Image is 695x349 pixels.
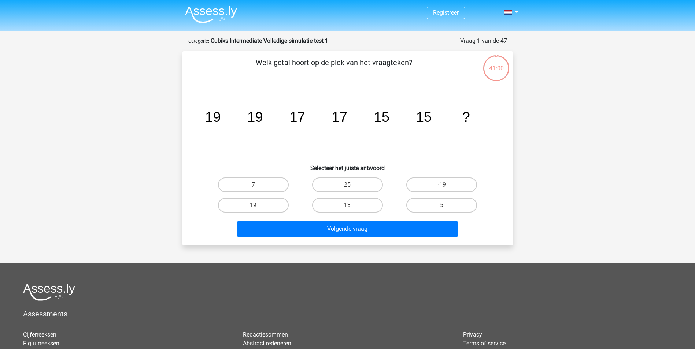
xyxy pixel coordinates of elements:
[23,309,672,318] h5: Assessments
[406,198,477,213] label: 5
[460,37,507,45] div: Vraag 1 van de 47
[185,6,237,23] img: Assessly
[462,109,470,125] tspan: ?
[312,177,383,192] label: 25
[312,198,383,213] label: 13
[247,109,263,125] tspan: 19
[433,9,459,16] a: Registreer
[374,109,389,125] tspan: 15
[416,109,432,125] tspan: 15
[332,109,347,125] tspan: 17
[211,37,328,44] strong: Cubiks Intermediate Volledige simulatie test 1
[289,109,305,125] tspan: 17
[194,57,474,79] p: Welk getal hoort op de plek van het vraagteken?
[218,177,289,192] label: 7
[483,55,510,73] div: 41:00
[23,284,75,301] img: Assessly logo
[188,38,209,44] small: Categorie:
[205,109,221,125] tspan: 19
[23,331,56,338] a: Cijferreeksen
[237,221,458,237] button: Volgende vraag
[194,159,501,172] h6: Selecteer het juiste antwoord
[463,331,482,338] a: Privacy
[23,340,59,347] a: Figuurreeksen
[463,340,506,347] a: Terms of service
[243,331,288,338] a: Redactiesommen
[243,340,291,347] a: Abstract redeneren
[406,177,477,192] label: -19
[218,198,289,213] label: 19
